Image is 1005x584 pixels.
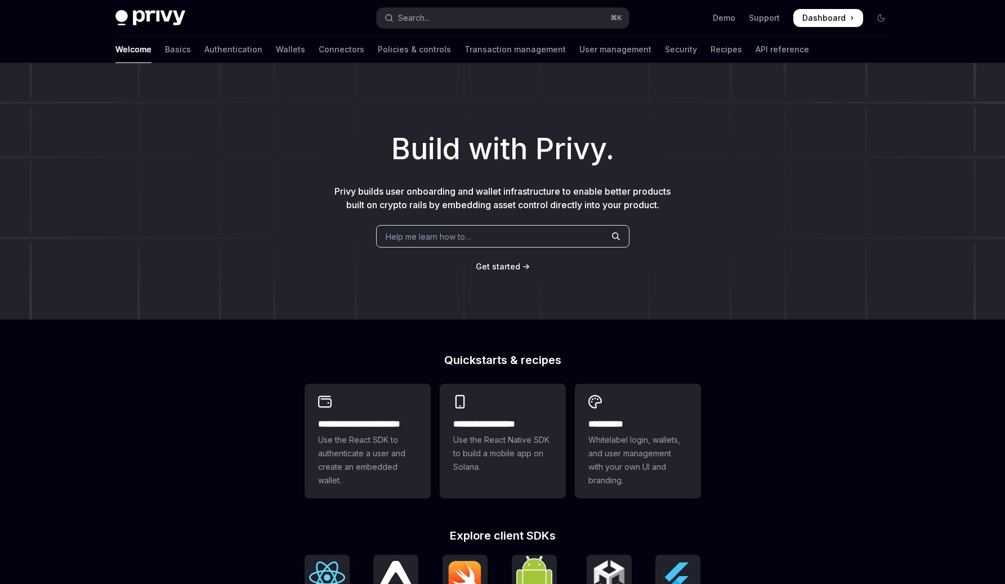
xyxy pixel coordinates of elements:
[378,36,451,63] a: Policies & controls
[579,36,651,63] a: User management
[305,354,701,366] h2: Quickstarts & recipes
[588,433,687,487] span: Whitelabel login, wallets, and user management with your own UI and branding.
[334,186,671,210] span: Privy builds user onboarding and wallet infrastructure to enable better products built on crypto ...
[756,36,809,63] a: API reference
[319,36,364,63] a: Connectors
[318,433,417,487] span: Use the React SDK to authenticate a user and create an embedded wallet.
[872,9,890,27] button: Toggle dark mode
[665,36,697,63] a: Security
[386,231,471,242] span: Help me learn how to…
[276,36,305,63] a: Wallets
[793,9,863,27] a: Dashboard
[711,36,742,63] a: Recipes
[453,433,552,474] span: Use the React Native SDK to build a mobile app on Solana.
[476,262,520,271] span: Get started
[802,12,846,24] span: Dashboard
[305,530,701,541] h2: Explore client SDKs
[749,12,780,24] a: Support
[165,36,191,63] a: Basics
[18,127,987,171] h1: Build with Privy.
[398,11,430,25] div: Search...
[464,36,566,63] a: Transaction management
[575,384,701,498] a: **** *****Whitelabel login, wallets, and user management with your own UI and branding.
[115,10,185,26] img: dark logo
[713,12,735,24] a: Demo
[476,261,520,272] a: Get started
[377,8,629,28] button: Open search
[115,36,151,63] a: Welcome
[610,14,622,23] span: ⌘ K
[440,384,566,498] a: **** **** **** ***Use the React Native SDK to build a mobile app on Solana.
[204,36,262,63] a: Authentication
